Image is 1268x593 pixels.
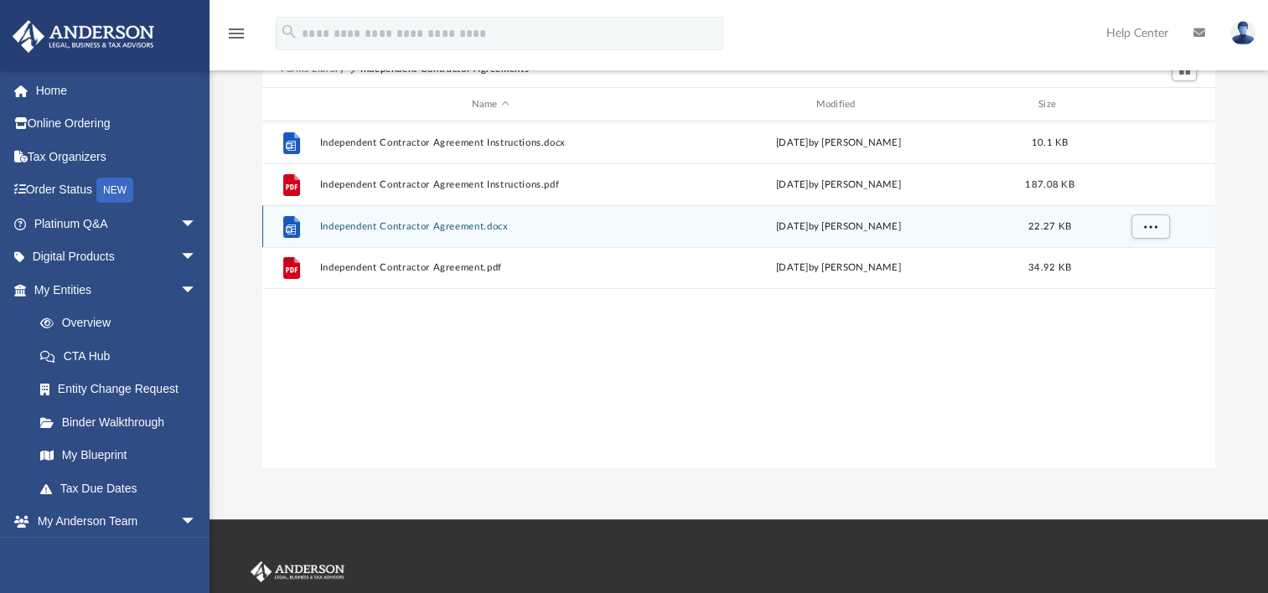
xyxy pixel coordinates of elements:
span: arrow_drop_down [180,207,214,241]
a: My Blueprint [23,439,214,472]
div: Name [319,97,660,112]
div: id [1090,97,1208,112]
img: Anderson Advisors Platinum Portal [247,561,348,583]
a: Digital Productsarrow_drop_down [12,240,222,274]
i: search [280,23,298,41]
button: More options [1131,214,1170,240]
button: Independent Contractor Agreement.docx [320,221,661,232]
div: [DATE] by [PERSON_NAME] [668,136,1009,151]
a: Online Ordering [12,107,222,141]
a: Binder Walkthrough [23,405,222,439]
a: My Anderson Teamarrow_drop_down [12,505,214,539]
div: grid [262,121,1215,468]
a: Order StatusNEW [12,173,222,208]
a: Platinum Q&Aarrow_drop_down [12,207,222,240]
a: Overview [23,307,222,340]
button: Independent Contractor Agreement Instructions.pdf [320,179,661,190]
i: menu [226,23,246,44]
div: [DATE] by [PERSON_NAME] [668,260,1009,276]
a: Entity Change Request [23,373,222,406]
img: User Pic [1230,21,1255,45]
span: 22.27 KB [1028,222,1071,231]
span: 187.08 KB [1025,180,1074,189]
div: Modified [668,97,1009,112]
div: [DATE] by [PERSON_NAME] [668,178,1009,193]
span: arrow_drop_down [180,505,214,539]
a: Tax Due Dates [23,472,222,505]
div: id [270,97,312,112]
div: Size [1017,97,1084,112]
button: Independent Contractor Agreement Instructions.docx [320,137,661,148]
button: Independent Contractor Agreement.pdf [320,262,661,273]
div: NEW [96,178,133,203]
span: arrow_drop_down [180,273,214,307]
div: [DATE] by [PERSON_NAME] [668,219,1009,235]
a: CTA Hub [23,339,222,373]
a: menu [226,32,246,44]
a: Home [12,74,222,107]
span: 10.1 KB [1032,138,1069,147]
a: My Entitiesarrow_drop_down [12,273,222,307]
span: 34.92 KB [1028,263,1071,272]
img: Anderson Advisors Platinum Portal [8,20,159,53]
span: arrow_drop_down [180,240,214,275]
a: Tax Organizers [12,140,222,173]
